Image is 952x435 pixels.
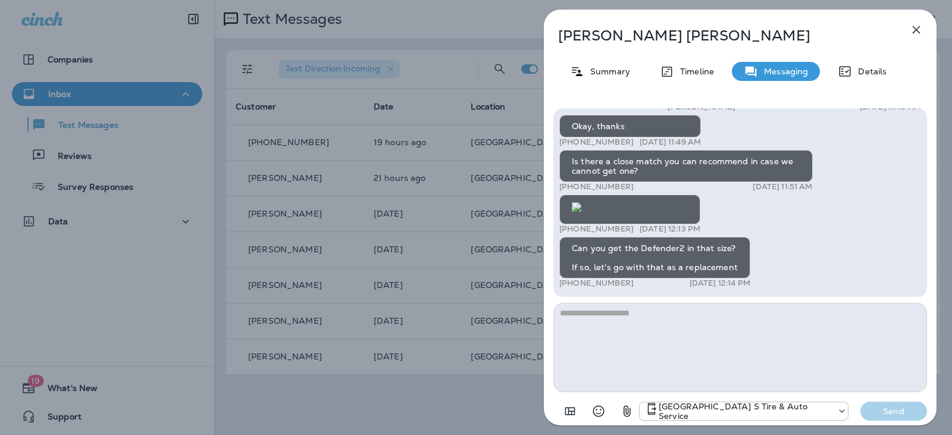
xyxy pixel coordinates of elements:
[559,237,750,278] div: Can you get the Defender2 in that size? If so, let's go with that as a replacement
[758,67,808,76] p: Messaging
[852,67,887,76] p: Details
[559,278,634,288] p: [PHONE_NUMBER]
[558,27,883,44] p: [PERSON_NAME] [PERSON_NAME]
[674,67,714,76] p: Timeline
[572,202,581,212] img: twilio-download
[659,402,831,421] p: [GEOGRAPHIC_DATA] S Tire & Auto Service
[558,399,582,423] button: Add in a premade template
[640,224,700,234] p: [DATE] 12:13 PM
[559,150,813,182] div: Is there a close match you can recommend in case we cannot get one?
[587,399,610,423] button: Select an emoji
[559,224,634,234] p: [PHONE_NUMBER]
[640,402,848,421] div: +1 (410) 437-4404
[559,137,634,147] p: [PHONE_NUMBER]
[753,182,812,192] p: [DATE] 11:51 AM
[559,182,634,192] p: [PHONE_NUMBER]
[584,67,630,76] p: Summary
[690,278,750,288] p: [DATE] 12:14 PM
[559,115,701,137] div: Okay, thanks
[640,137,701,147] p: [DATE] 11:49 AM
